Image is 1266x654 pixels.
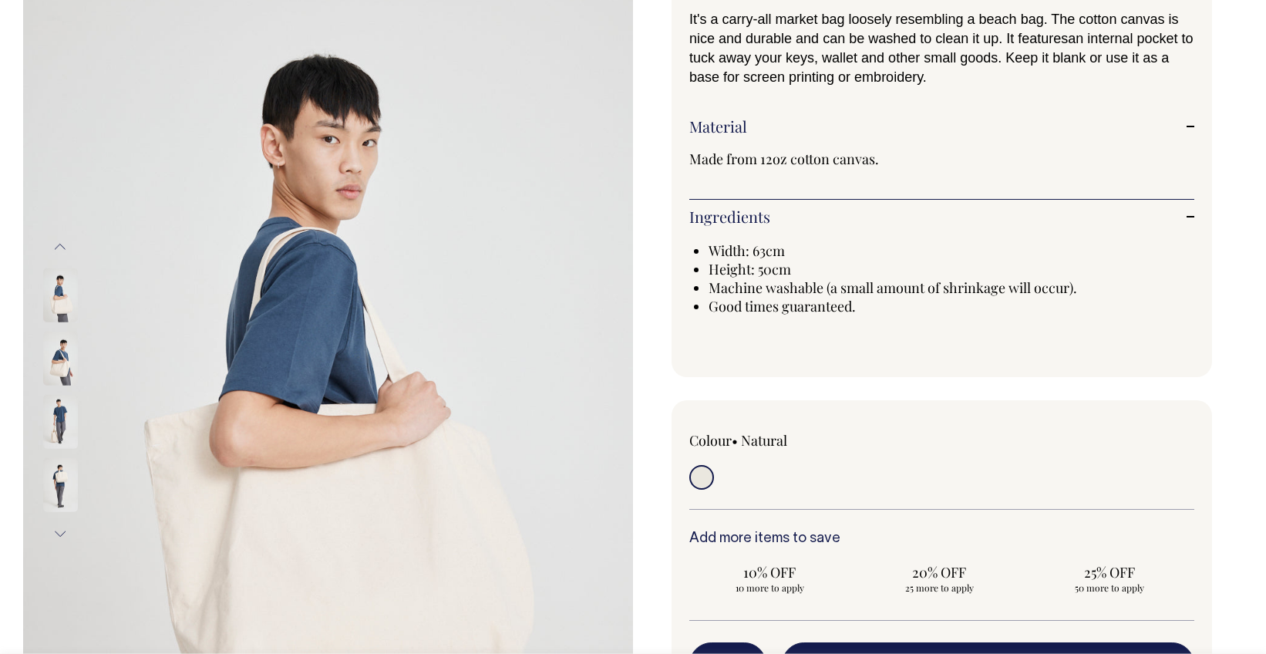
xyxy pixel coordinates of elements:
[867,563,1012,582] span: 20% OFF
[43,332,78,386] img: natural
[49,229,72,264] button: Previous
[1029,558,1190,598] input: 25% OFF 50 more to apply
[1037,582,1182,594] span: 50 more to apply
[867,582,1012,594] span: 25 more to apply
[43,395,78,449] img: natural
[689,150,879,168] span: Made from 12oz cotton canvas.
[709,241,785,260] span: Width: 63cm
[689,12,1178,46] span: It's a carry-all market bag loosely resembling a beach bag. The cotton canvas is nice and durable...
[689,117,1194,136] a: Material
[689,431,891,450] div: Colour
[741,431,787,450] label: Natural
[689,31,1193,85] span: an internal pocket to tuck away your keys, wallet and other small goods. Keep it blank or use it ...
[697,563,842,582] span: 10% OFF
[43,268,78,322] img: natural
[859,558,1019,598] input: 20% OFF 25 more to apply
[709,278,1077,297] span: Machine washable (a small amount of shrinkage will occur).
[732,431,738,450] span: •
[689,207,1194,226] a: Ingredients
[43,458,78,512] img: natural
[1010,31,1068,46] span: t features
[689,531,1194,547] h6: Add more items to save
[1037,563,1182,582] span: 25% OFF
[709,260,791,278] span: Height: 50cm
[689,558,850,598] input: 10% OFF 10 more to apply
[709,297,856,315] span: Good times guaranteed.
[697,582,842,594] span: 10 more to apply
[49,517,72,551] button: Next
